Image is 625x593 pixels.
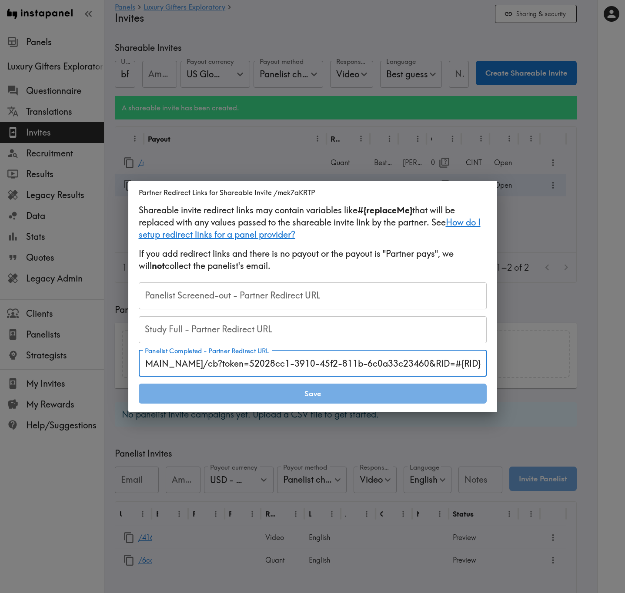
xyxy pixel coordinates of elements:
[152,260,165,271] b: not
[139,384,487,404] button: Save
[139,248,487,275] p: If you add redirect links and there is no payout or the payout is "Partner pays", we will collect...
[145,346,269,356] label: Panelist Completed - Partner Redirect URL
[139,204,487,241] p: Shareable invite redirect links may contain variables like that will be replaced with any values ...
[128,181,497,204] h2: Partner Redirect Links for Shareable Invite /mek7aKRTP
[358,205,412,215] b: #{replaceMe}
